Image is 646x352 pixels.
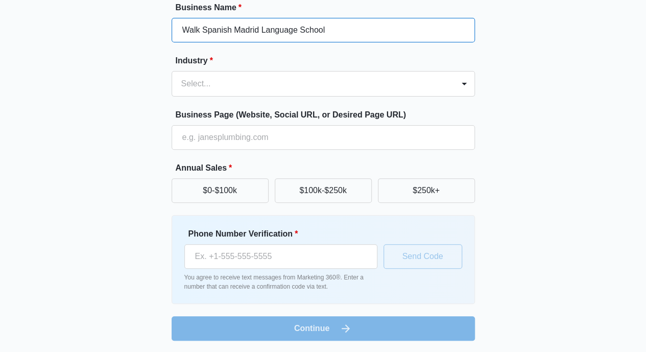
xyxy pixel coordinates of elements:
label: Industry [176,55,479,67]
label: Business Name [176,2,479,14]
input: Ex. +1-555-555-5555 [184,244,377,269]
label: Phone Number Verification [188,228,381,240]
input: e.g. janesplumbing.com [172,125,475,150]
button: $250k+ [378,178,475,203]
label: Annual Sales [176,162,479,174]
input: e.g. Jane's Plumbing [172,18,475,42]
button: $0-$100k [172,178,269,203]
p: You agree to receive text messages from Marketing 360®. Enter a number that can receive a confirm... [184,273,377,291]
button: $100k-$250k [275,178,372,203]
label: Business Page (Website, Social URL, or Desired Page URL) [176,109,479,121]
